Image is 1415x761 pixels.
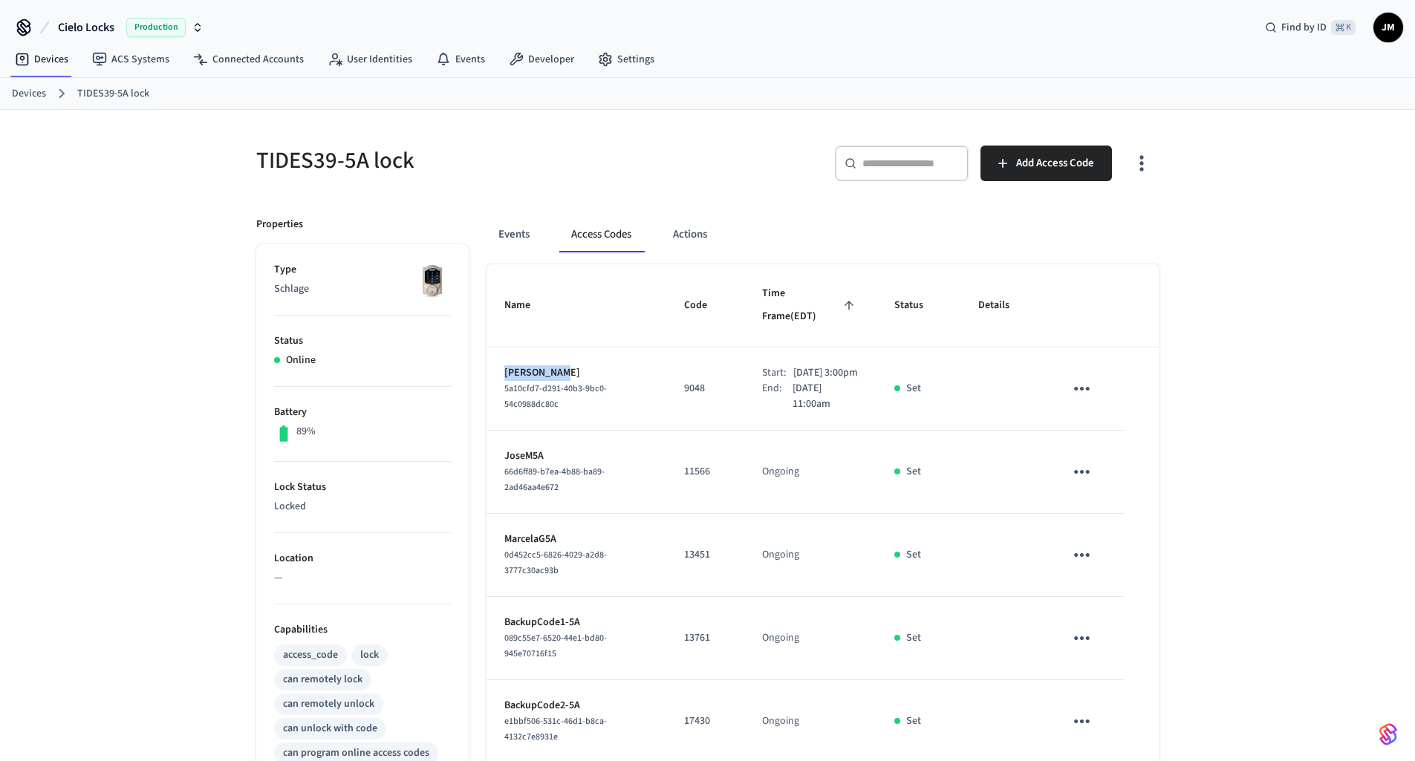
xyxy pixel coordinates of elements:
div: Start: [762,365,793,381]
p: 89% [296,424,316,440]
p: Locked [274,499,451,515]
div: End: [762,381,792,412]
button: Events [487,217,541,252]
p: 13761 [684,630,726,646]
p: Schlage [274,281,451,297]
span: 66d6ff89-b7ea-4b88-ba89-2ad46aa4e672 [504,466,605,494]
a: Devices [3,46,80,73]
p: [DATE] 3:00pm [793,365,858,381]
img: Schlage Sense Smart Deadbolt with Camelot Trim, Front [414,262,451,299]
span: Add Access Code [1016,154,1094,173]
div: can unlock with code [283,721,377,736]
p: JoseM5A [504,448,649,464]
p: 17430 [684,713,726,729]
p: — [274,570,451,586]
p: 11566 [684,464,726,480]
a: ACS Systems [80,46,181,73]
span: 089c55e7-6520-44e1-bd80-945e70716f15 [504,632,607,660]
span: 5a10cfd7-d291-40b3-9bc0-54c0988dc80c [504,382,607,411]
p: Set [906,381,921,396]
p: Set [906,547,921,563]
p: Status [274,333,451,349]
p: Online [286,353,316,368]
a: Devices [12,86,46,102]
a: Settings [586,46,666,73]
div: can remotely lock [283,672,362,687]
p: Location [274,551,451,566]
button: Add Access Code [980,146,1112,181]
span: Cielo Locks [58,19,114,36]
p: 13451 [684,547,726,563]
p: Set [906,713,921,729]
span: Find by ID [1281,20,1327,35]
td: Ongoing [744,597,876,680]
span: e1bbf506-531c-46d1-b8ca-4132c7e8931e [504,715,607,743]
p: Set [906,464,921,480]
span: 0d452cc5-6826-4029-a2d8-3777c30ac93b [504,549,607,577]
p: Type [274,262,451,278]
p: Lock Status [274,480,451,495]
p: [PERSON_NAME] [504,365,649,381]
button: JM [1373,13,1403,42]
p: BackupCode1-5A [504,615,649,630]
button: Access Codes [559,217,643,252]
td: Ongoing [744,514,876,597]
p: Capabilities [274,622,451,638]
span: Details [978,294,1029,317]
div: can remotely unlock [283,696,374,712]
a: TIDES39-5A lock [77,86,149,102]
div: can program online access codes [283,745,429,761]
div: ant example [487,217,1159,252]
h5: TIDES39-5A lock [256,146,699,176]
a: Events [424,46,497,73]
p: MarcelaG5A [504,532,649,547]
p: 9048 [684,381,726,396]
span: Code [684,294,726,317]
span: Name [504,294,550,317]
p: Set [906,630,921,646]
span: JM [1375,14,1402,41]
img: SeamLogoGradient.69752ec5.svg [1379,722,1397,746]
a: User Identities [316,46,424,73]
div: lock [360,647,379,663]
span: ⌘ K [1331,20,1356,35]
div: access_code [283,647,338,663]
span: Time Frame(EDT) [762,282,859,329]
a: Connected Accounts [181,46,316,73]
span: Production [126,18,186,37]
td: Ongoing [744,431,876,514]
p: Battery [274,405,451,420]
div: Find by ID⌘ K [1253,14,1367,41]
p: BackupCode2-5A [504,698,649,713]
button: Actions [661,217,719,252]
p: Properties [256,217,303,232]
p: [DATE] 11:00am [793,381,859,412]
span: Status [894,294,943,317]
a: Developer [497,46,586,73]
